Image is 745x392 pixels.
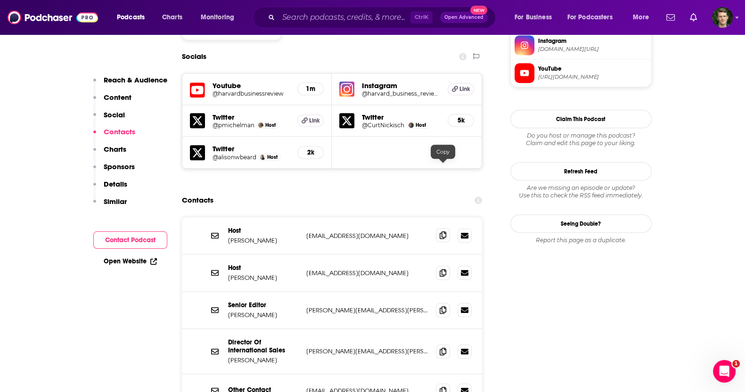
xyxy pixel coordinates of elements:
[362,113,440,122] h5: Twitter
[339,82,354,97] img: iconImage
[448,83,474,95] a: Link
[110,10,157,25] button: open menu
[93,75,167,93] button: Reach & Audience
[686,9,701,25] a: Show notifications dropdown
[362,122,404,129] a: @CurtNickisch
[305,148,316,156] h5: 2k
[626,10,661,25] button: open menu
[712,7,733,28] img: User Profile
[538,37,647,45] span: Instagram
[93,180,127,197] button: Details
[362,90,440,97] a: @harvard_business_review/
[213,154,256,161] a: @alisonwbeard
[712,7,733,28] span: Logged in as drew.kilman
[306,347,429,355] p: [PERSON_NAME][EMAIL_ADDRESS][PERSON_NAME][DOMAIN_NAME]
[538,65,647,73] span: YouTube
[182,191,213,209] h2: Contacts
[93,145,126,162] button: Charts
[267,154,278,160] span: Host
[456,116,466,124] h5: 5k
[416,122,426,128] span: Host
[515,35,647,55] a: Instagram[DOMAIN_NAME][URL]
[444,15,483,20] span: Open Advanced
[93,197,127,214] button: Similar
[213,144,290,153] h5: Twitter
[510,162,652,180] button: Refresh Feed
[440,12,488,23] button: Open AdvancedNew
[104,110,125,119] p: Social
[213,122,254,129] a: @pmichelman
[278,10,410,25] input: Search podcasts, credits, & more...
[104,93,131,102] p: Content
[104,127,135,136] p: Contacts
[228,311,299,319] p: [PERSON_NAME]
[262,7,505,28] div: Search podcasts, credits, & more...
[510,184,652,199] div: Are we missing an episode or update? Use this to check the RSS feed immediately.
[194,10,246,25] button: open menu
[470,6,487,15] span: New
[567,11,613,24] span: For Podcasters
[265,122,276,128] span: Host
[228,264,299,272] p: Host
[515,11,552,24] span: For Business
[117,11,145,24] span: Podcasts
[93,231,167,249] button: Contact Podcast
[309,117,320,124] span: Link
[510,132,652,147] div: Claim and edit this page to your liking.
[93,162,135,180] button: Sponsors
[104,180,127,188] p: Details
[228,356,299,364] p: [PERSON_NAME]
[93,127,135,145] button: Contacts
[228,227,299,235] p: Host
[297,114,324,127] a: Link
[510,214,652,233] a: Seeing Double?
[732,360,740,367] span: 1
[213,90,290,97] a: @harvardbusinessreview
[712,7,733,28] button: Show profile menu
[8,8,98,26] img: Podchaser - Follow, Share and Rate Podcasts
[104,145,126,154] p: Charts
[306,269,429,277] p: [EMAIL_ADDRESS][DOMAIN_NAME]
[104,197,127,206] p: Similar
[410,11,433,24] span: Ctrl K
[663,9,679,25] a: Show notifications dropdown
[508,10,564,25] button: open menu
[431,145,455,159] div: Copy
[104,162,135,171] p: Sponsors
[228,274,299,282] p: [PERSON_NAME]
[260,155,265,160] img: Alison Beard
[228,301,299,309] p: Senior Editor
[362,81,440,90] h5: Instagram
[306,232,429,240] p: [EMAIL_ADDRESS][DOMAIN_NAME]
[713,360,736,383] iframe: Intercom live chat
[162,11,182,24] span: Charts
[156,10,188,25] a: Charts
[213,113,290,122] h5: Twitter
[93,93,131,110] button: Content
[182,48,206,65] h2: Socials
[104,257,157,265] a: Open Website
[459,85,470,93] span: Link
[228,338,299,354] p: Director Of International Sales
[258,122,263,128] img: Paul Michelman
[510,110,652,128] button: Claim This Podcast
[510,237,652,244] div: Report this page as a duplicate.
[510,132,652,139] span: Do you host or manage this podcast?
[538,46,647,53] span: instagram.com/harvard_business_review/
[93,110,125,128] button: Social
[305,85,316,93] h5: 1m
[409,122,414,128] img: Curt Nickisch
[633,11,649,24] span: More
[104,75,167,84] p: Reach & Audience
[228,237,299,245] p: [PERSON_NAME]
[538,73,647,81] span: https://www.youtube.com/@harvardbusinessreview
[561,10,626,25] button: open menu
